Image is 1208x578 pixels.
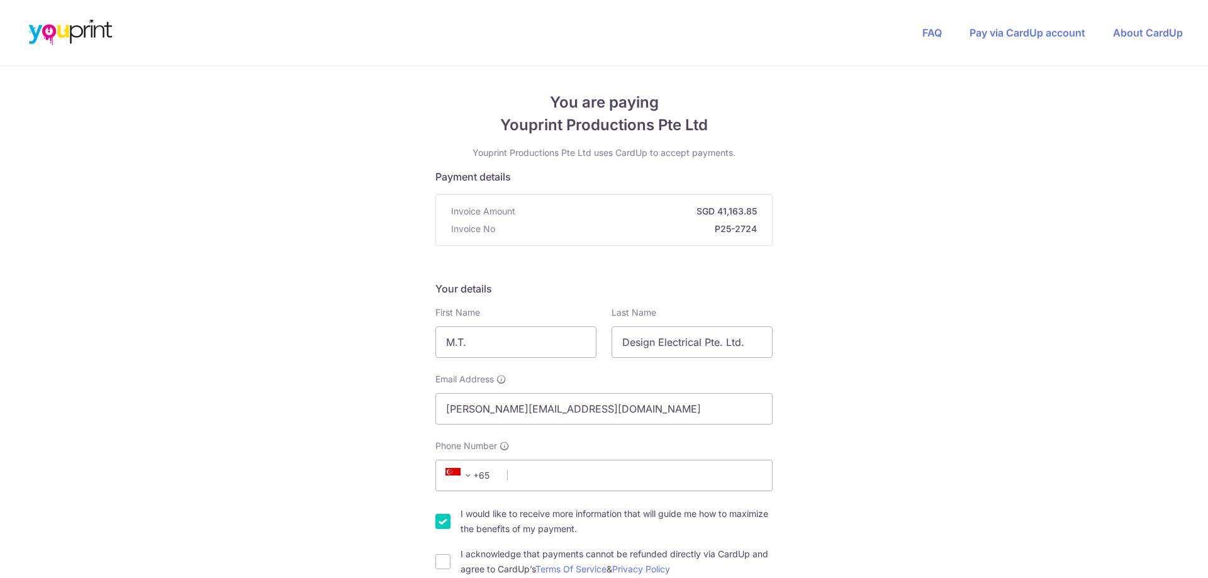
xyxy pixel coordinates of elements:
span: Invoice No [451,223,495,235]
strong: SGD 41,163.85 [520,205,757,218]
a: Terms Of Service [535,564,607,574]
a: Privacy Policy [612,564,670,574]
a: Pay via CardUp account [970,26,1085,39]
span: You are paying [435,91,773,114]
label: I would like to receive more information that will guide me how to maximize the benefits of my pa... [461,506,773,536]
label: First Name [435,306,480,319]
span: Phone Number [435,440,497,452]
h5: Payment details [435,169,773,184]
a: FAQ [922,26,942,39]
strong: P25-2724 [500,223,757,235]
span: +65 [445,468,476,483]
h5: Your details [435,281,773,296]
span: Invoice Amount [451,205,515,218]
input: Email address [435,393,773,425]
span: Email Address [435,373,494,386]
input: Last name [612,326,773,358]
a: About CardUp [1113,26,1183,39]
span: Youprint Productions Pte Ltd [435,114,773,136]
span: +65 [442,468,498,483]
label: Last Name [612,306,656,319]
label: I acknowledge that payments cannot be refunded directly via CardUp and agree to CardUp’s & [461,547,773,577]
input: First name [435,326,596,358]
p: Youprint Productions Pte Ltd uses CardUp to accept payments. [435,147,773,159]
